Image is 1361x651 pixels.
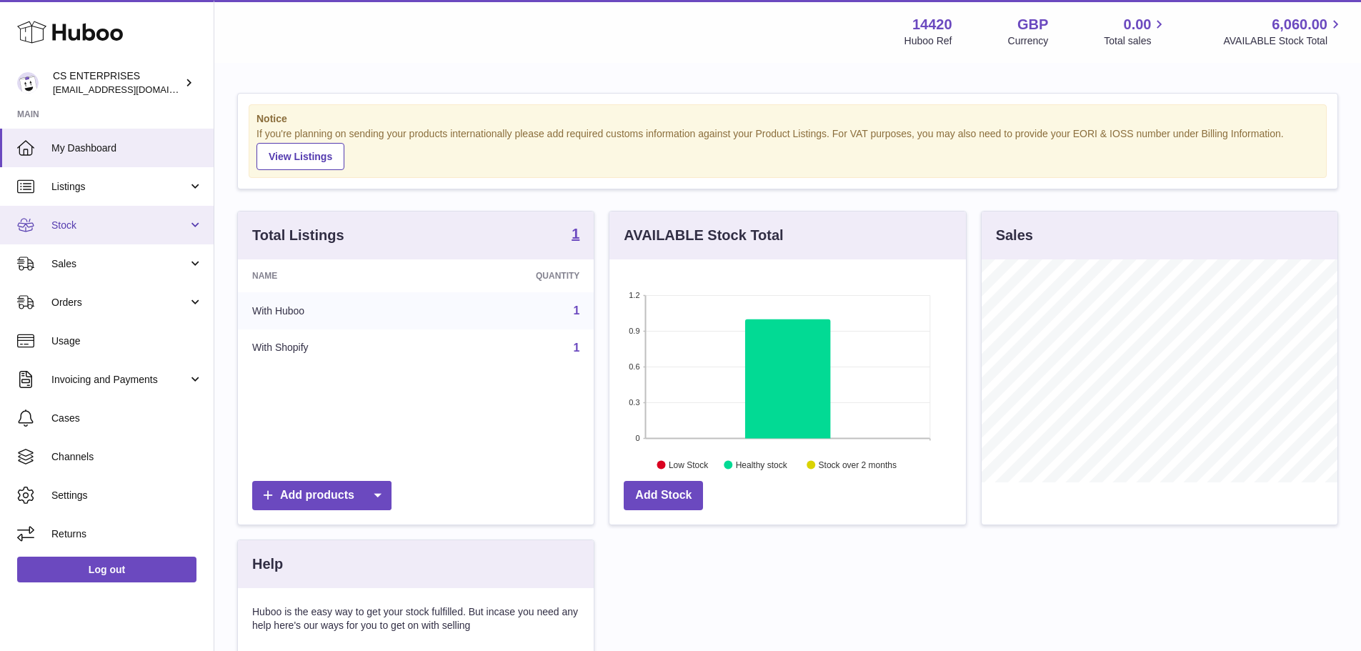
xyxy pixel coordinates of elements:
span: Stock [51,219,188,232]
td: With Huboo [238,292,430,329]
p: Huboo is the easy way to get your stock fulfilled. But incase you need any help here's our ways f... [252,605,579,632]
td: With Shopify [238,329,430,367]
strong: GBP [1017,15,1048,34]
text: 0.9 [629,327,640,335]
a: 1 [573,304,579,317]
span: Cases [51,412,203,425]
a: 6,060.00 AVAILABLE Stock Total [1223,15,1344,48]
span: Returns [51,527,203,541]
h3: Sales [996,226,1033,245]
a: View Listings [256,143,344,170]
strong: 1 [572,227,579,241]
span: 6,060.00 [1272,15,1327,34]
text: 0 [636,434,640,442]
h3: Help [252,555,283,574]
h3: AVAILABLE Stock Total [624,226,783,245]
span: Channels [51,450,203,464]
span: Sales [51,257,188,271]
text: 1.2 [629,291,640,299]
text: Low Stock [669,459,709,469]
img: internalAdmin-14420@internal.huboo.com [17,72,39,94]
span: Listings [51,180,188,194]
a: 0.00 Total sales [1104,15,1167,48]
th: Quantity [430,259,594,292]
span: [EMAIL_ADDRESS][DOMAIN_NAME] [53,84,210,95]
strong: Notice [256,112,1319,126]
a: Add Stock [624,481,703,510]
div: If you're planning on sending your products internationally please add required customs informati... [256,127,1319,170]
a: Log out [17,557,196,582]
text: 0.6 [629,362,640,371]
a: 1 [572,227,579,244]
th: Name [238,259,430,292]
span: Settings [51,489,203,502]
a: Add products [252,481,392,510]
div: Huboo Ref [904,34,952,48]
div: Currency [1008,34,1049,48]
a: 1 [573,342,579,354]
h3: Total Listings [252,226,344,245]
div: CS ENTERPRISES [53,69,181,96]
span: Total sales [1104,34,1167,48]
span: Orders [51,296,188,309]
strong: 14420 [912,15,952,34]
span: AVAILABLE Stock Total [1223,34,1344,48]
text: 0.3 [629,398,640,407]
span: My Dashboard [51,141,203,155]
span: Invoicing and Payments [51,373,188,387]
text: Healthy stock [736,459,788,469]
span: Usage [51,334,203,348]
span: 0.00 [1124,15,1152,34]
text: Stock over 2 months [819,459,897,469]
